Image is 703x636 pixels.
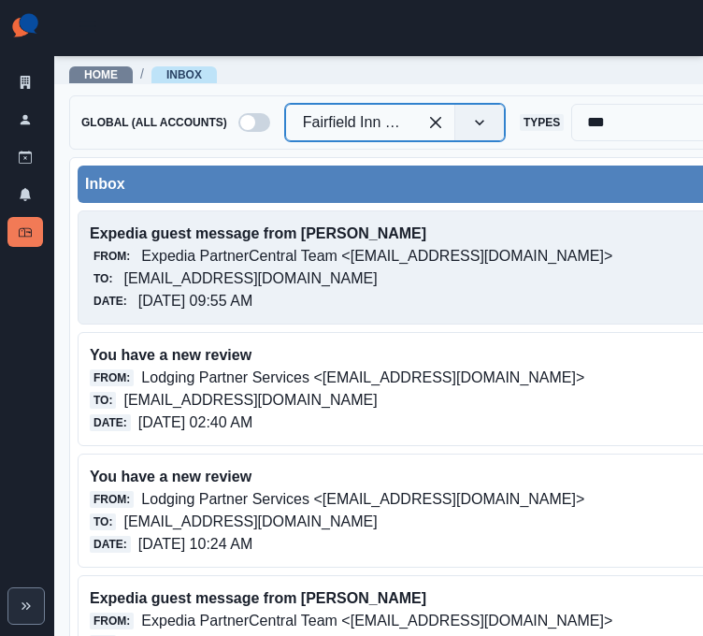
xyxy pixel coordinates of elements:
[520,114,564,131] span: Types
[7,587,45,625] button: Expand
[78,114,231,131] span: Global (All Accounts)
[140,65,144,84] span: /
[138,412,252,434] p: [DATE] 02:40 AM
[123,511,377,533] p: [EMAIL_ADDRESS][DOMAIN_NAME]
[90,293,131,310] span: Date:
[141,245,612,267] p: Expedia PartnerCentral Team <[EMAIL_ADDRESS][DOMAIN_NAME]>
[123,267,377,290] p: [EMAIL_ADDRESS][DOMAIN_NAME]
[7,67,43,97] a: Clients
[90,536,131,553] span: Date:
[90,613,134,629] span: From:
[90,392,116,409] span: To:
[90,248,134,265] span: From:
[141,610,612,632] p: Expedia PartnerCentral Team <[EMAIL_ADDRESS][DOMAIN_NAME]>
[166,68,202,81] a: Inbox
[7,105,43,135] a: Users
[123,389,377,412] p: [EMAIL_ADDRESS][DOMAIN_NAME]
[7,217,43,247] a: Inbox
[7,142,43,172] a: Draft Posts
[69,7,107,45] button: Open Menu
[138,290,252,312] p: [DATE] 09:55 AM
[90,513,116,530] span: To:
[138,533,252,556] p: [DATE] 10:24 AM
[421,108,451,137] div: Clear selected options
[141,488,584,511] p: Lodging Partner Services <[EMAIL_ADDRESS][DOMAIN_NAME]>
[90,270,116,287] span: To:
[90,491,134,508] span: From:
[69,65,217,84] nav: breadcrumb
[7,180,43,210] a: Notifications
[90,414,131,431] span: Date:
[141,367,584,389] p: Lodging Partner Services <[EMAIL_ADDRESS][DOMAIN_NAME]>
[90,369,134,386] span: From:
[84,68,118,81] a: Home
